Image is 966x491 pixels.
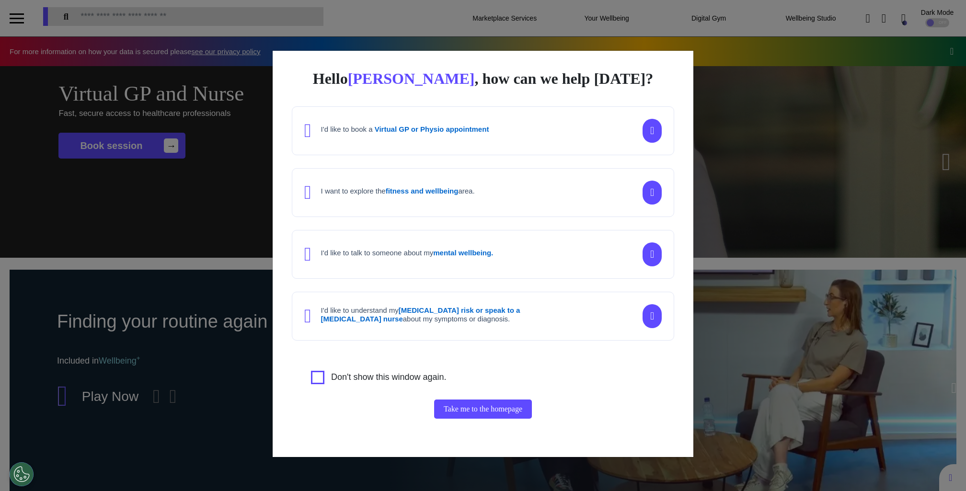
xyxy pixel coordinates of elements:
[321,249,494,257] h4: I'd like to talk to someone about my
[321,187,475,195] h4: I want to explore the area.
[321,125,489,134] h4: I'd like to book a
[375,125,489,133] strong: Virtual GP or Physio appointment
[321,306,551,323] h4: I'd like to understand my about my symptoms or diagnosis.
[348,70,475,87] span: [PERSON_NAME]
[331,371,447,384] label: Don't show this window again.
[386,187,459,195] strong: fitness and wellbeing
[292,70,674,87] div: Hello , how can we help [DATE]?
[311,371,324,384] input: Agree to privacy policy
[433,249,493,257] strong: mental wellbeing.
[321,306,520,323] strong: [MEDICAL_DATA] risk or speak to a [MEDICAL_DATA] nurse
[434,400,532,419] button: Take me to the homepage
[10,462,34,486] button: Open Preferences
